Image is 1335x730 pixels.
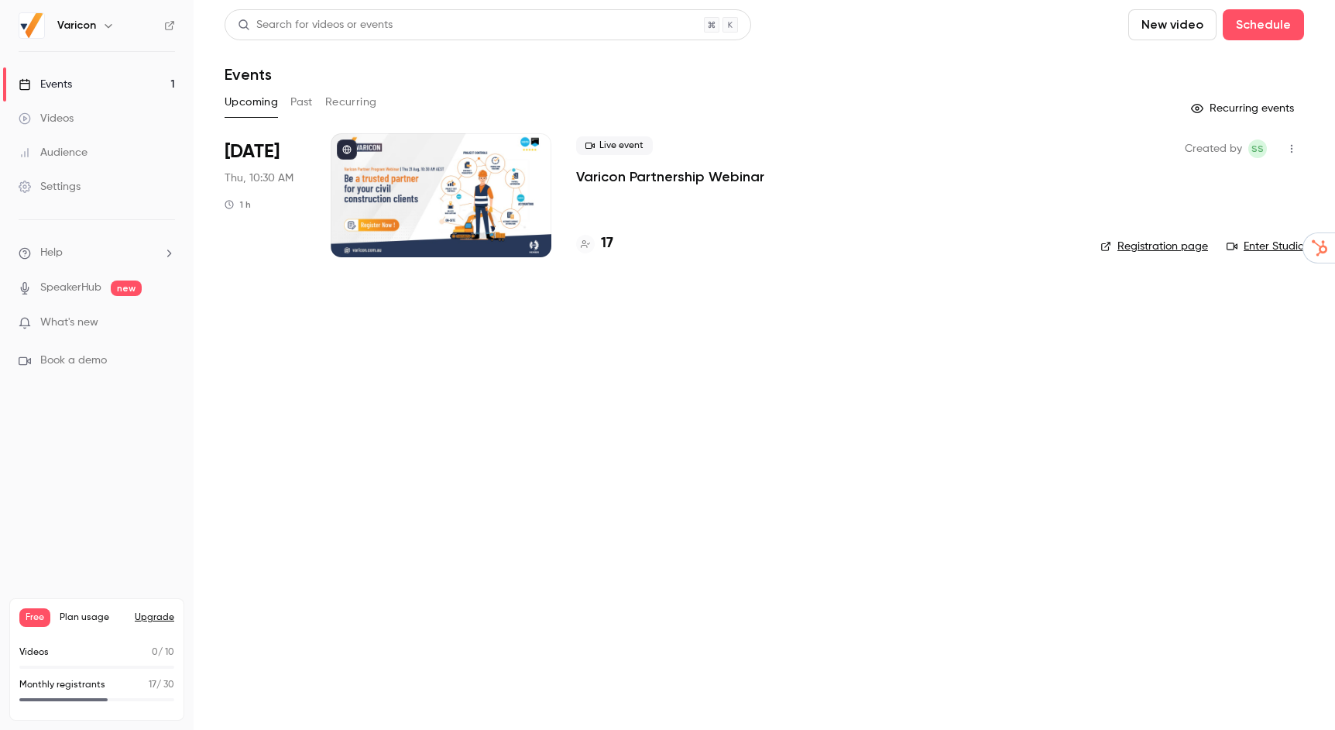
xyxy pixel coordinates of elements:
span: Sid Shrestha [1248,139,1267,158]
a: SpeakerHub [40,280,101,296]
a: Registration page [1100,239,1208,254]
div: Search for videos or events [238,17,393,33]
span: [DATE] [225,139,280,164]
button: Recurring [325,90,377,115]
span: What's new [40,315,98,331]
button: Upgrade [135,611,174,624]
span: 17 [149,680,156,690]
button: New video [1128,9,1217,40]
div: Settings [19,179,81,195]
p: Videos [19,646,49,659]
div: Aug 21 Thu, 10:30 AM (Australia/Melbourne) [225,133,306,257]
div: Events [19,77,72,92]
button: Past [290,90,313,115]
p: / 30 [149,678,174,692]
iframe: Noticeable Trigger [156,316,175,330]
span: 0 [152,648,158,657]
span: Thu, 10:30 AM [225,170,293,186]
img: Varicon [19,13,44,38]
span: Free [19,608,50,627]
button: Schedule [1223,9,1304,40]
a: 17 [576,233,613,254]
p: / 10 [152,646,174,659]
div: Audience [19,145,88,160]
h4: 17 [601,233,613,254]
div: 1 h [225,198,251,211]
p: Monthly registrants [19,678,105,692]
span: Plan usage [60,611,125,624]
button: Upcoming [225,90,278,115]
h6: Varicon [57,18,96,33]
button: Recurring events [1184,96,1304,121]
li: help-dropdown-opener [19,245,175,261]
span: Help [40,245,63,261]
span: new [111,281,142,296]
span: Created by [1185,139,1242,158]
a: Enter Studio [1227,239,1304,254]
div: Videos [19,111,74,126]
span: Book a demo [40,353,107,369]
span: SS [1251,139,1264,158]
a: Varicon Partnership Webinar [576,167,764,186]
h1: Events [225,65,272,84]
span: Live event [576,136,653,155]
